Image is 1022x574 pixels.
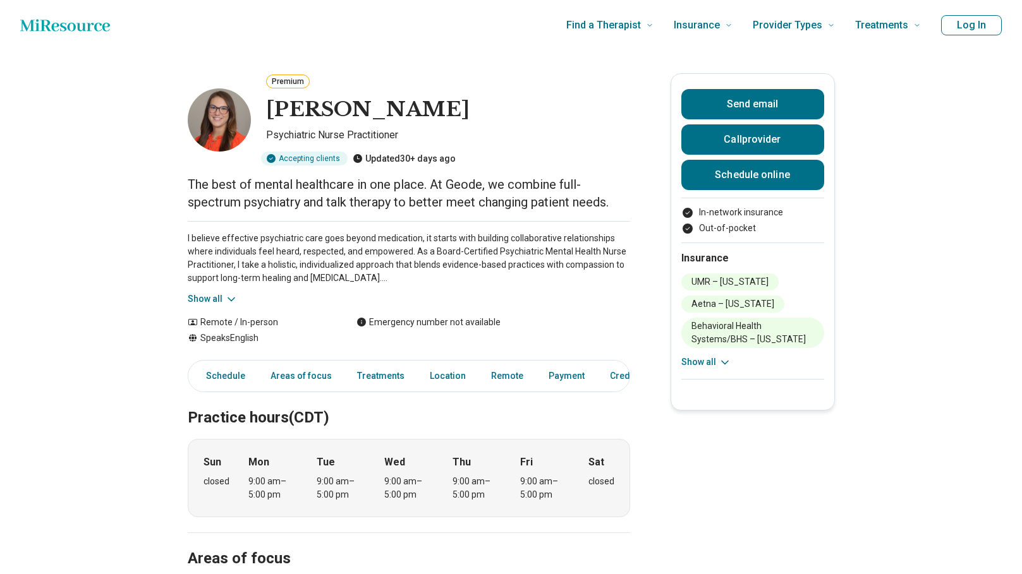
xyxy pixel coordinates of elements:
h2: Insurance [681,251,824,266]
div: 9:00 am – 5:00 pm [453,475,501,501]
div: closed [204,475,229,488]
button: Send email [681,89,824,119]
a: Remote [484,363,531,389]
p: Psychiatric Nurse Practitioner [266,128,630,146]
button: Premium [266,75,310,88]
div: 9:00 am – 5:00 pm [520,475,569,501]
a: Credentials [602,363,666,389]
button: Log In [941,15,1002,35]
strong: Fri [520,455,533,470]
a: Location [422,363,473,389]
span: Provider Types [753,16,822,34]
button: Callprovider [681,124,824,155]
h1: [PERSON_NAME] [266,97,470,123]
a: Schedule [191,363,253,389]
a: Payment [541,363,592,389]
h2: Areas of focus [188,518,630,570]
ul: Payment options [681,206,824,235]
div: When does the program meet? [188,439,630,517]
li: In-network insurance [681,206,824,219]
a: Areas of focus [263,363,339,389]
div: 9:00 am – 5:00 pm [317,475,365,501]
strong: Thu [453,455,471,470]
li: Out-of-pocket [681,222,824,235]
div: closed [588,475,614,488]
p: I believe effective psychiatric care goes beyond medication, it starts with building collaborativ... [188,232,630,285]
button: Show all [681,356,731,369]
strong: Mon [248,455,269,470]
a: Treatments [350,363,412,389]
strong: Tue [317,455,335,470]
strong: Sat [588,455,604,470]
strong: Wed [384,455,405,470]
h2: Practice hours (CDT) [188,377,630,429]
div: 9:00 am – 5:00 pm [384,475,433,501]
a: Home page [20,13,110,38]
strong: Sun [204,455,221,470]
div: Updated 30+ days ago [353,152,456,165]
p: The best of mental healthcare in one place. At Geode, we combine full-spectrum psychiatry and tal... [188,176,630,211]
button: Show all [188,292,238,306]
div: Accepting clients [261,152,348,165]
span: Insurance [674,16,720,34]
div: Remote / In-person [188,316,331,329]
div: Emergency number not available [356,316,501,329]
li: Behavioral Health Systems/BHS – [US_STATE] [681,318,824,348]
a: Schedule online [681,160,824,190]
img: Carla Weismantel, Psychiatric Nurse Practitioner [188,88,251,152]
li: UMR – [US_STATE] [681,273,779,290]
span: Find a Therapist [566,16,641,34]
li: Aetna – [US_STATE] [681,296,784,313]
span: Treatments [855,16,908,34]
div: 9:00 am – 5:00 pm [248,475,297,501]
div: Speaks English [188,332,331,345]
